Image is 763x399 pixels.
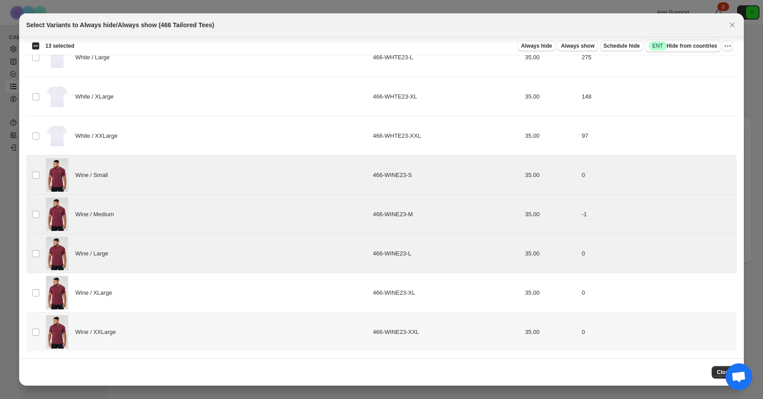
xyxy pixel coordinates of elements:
[46,119,68,152] img: 466_white_001_08_03_floor.jpg
[717,369,732,376] span: Close
[75,210,119,219] span: Wine / Medium
[522,156,579,195] td: 35.00
[46,315,68,349] img: 466_wine_001_08_17_johnny_ecomm.jpg
[75,92,119,101] span: White / XLarge
[370,116,522,156] td: 466-WHTE23-XXL
[649,41,717,50] span: Hide from countries
[561,42,594,49] span: Always show
[370,313,522,352] td: 466-WINE23-XXL
[46,276,68,309] img: 466_wine_001_08_17_johnny_ecomm.jpg
[46,158,68,192] img: 466_wine_001_08_17_johnny_ecomm.jpg
[75,249,113,258] span: Wine / Large
[521,42,552,49] span: Always hide
[46,41,68,74] img: 466_white_001_08_03_floor.jpg
[370,195,522,234] td: 466-WINE23-M
[370,234,522,273] td: 466-WINE23-L
[579,195,737,234] td: -1
[370,77,522,116] td: 466-WHTE23-XL
[557,41,598,51] button: Always show
[579,234,737,273] td: 0
[370,273,522,313] td: 466-WINE23-XL
[722,41,733,51] button: More actions
[522,234,579,273] td: 35.00
[579,38,737,77] td: 275
[579,313,737,352] td: 0
[726,363,752,390] a: Open chat
[75,288,117,297] span: Wine / XLarge
[522,77,579,116] td: 35.00
[522,195,579,234] td: 35.00
[75,132,123,140] span: White / XXLarge
[712,366,737,378] button: Close
[726,19,738,31] button: Close
[75,53,115,62] span: White / Large
[75,328,121,337] span: Wine / XXLarge
[579,77,737,116] td: 148
[370,38,522,77] td: 466-WHTE23-L
[604,42,640,49] span: Schedule hide
[75,171,113,180] span: Wine / Small
[579,273,737,313] td: 0
[579,156,737,195] td: 0
[370,156,522,195] td: 466-WINE23-S
[579,116,737,156] td: 97
[518,41,556,51] button: Always hide
[522,273,579,313] td: 35.00
[26,21,214,29] h2: Select Variants to Always hide/Always show (466 Tailored Tees)
[600,41,643,51] button: Schedule hide
[522,116,579,156] td: 35.00
[46,80,68,113] img: 466_white_001_08_03_floor.jpg
[652,42,663,49] span: ENT
[645,40,721,52] button: SuccessENTHide from countries
[46,42,75,49] span: 13 selected
[522,38,579,77] td: 35.00
[46,197,68,231] img: 466_wine_001_08_17_johnny_ecomm.jpg
[46,237,68,270] img: 466_wine_001_08_17_johnny_ecomm.jpg
[522,313,579,352] td: 35.00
